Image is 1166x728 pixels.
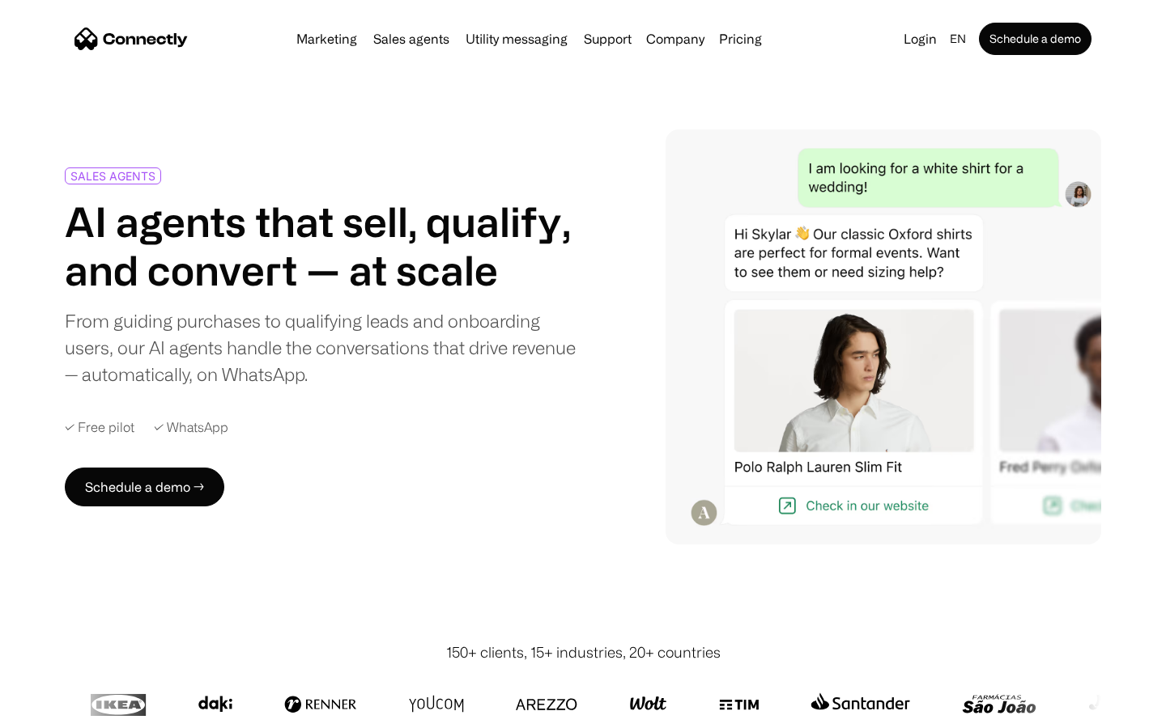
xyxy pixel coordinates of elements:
[713,32,768,45] a: Pricing
[290,32,364,45] a: Marketing
[65,468,224,506] a: Schedule a demo →
[367,32,456,45] a: Sales agents
[577,32,638,45] a: Support
[16,698,97,722] aside: Language selected: English
[154,420,228,435] div: ✓ WhatsApp
[979,23,1092,55] a: Schedule a demo
[459,32,574,45] a: Utility messaging
[950,28,966,50] div: en
[65,197,577,294] h1: AI agents that sell, qualify, and convert — at scale
[65,307,577,387] div: From guiding purchases to qualifying leads and onboarding users, our AI agents handle the convers...
[70,170,155,182] div: SALES AGENTS
[65,420,134,435] div: ✓ Free pilot
[646,28,704,50] div: Company
[446,641,721,663] div: 150+ clients, 15+ industries, 20+ countries
[32,700,97,722] ul: Language list
[897,28,943,50] a: Login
